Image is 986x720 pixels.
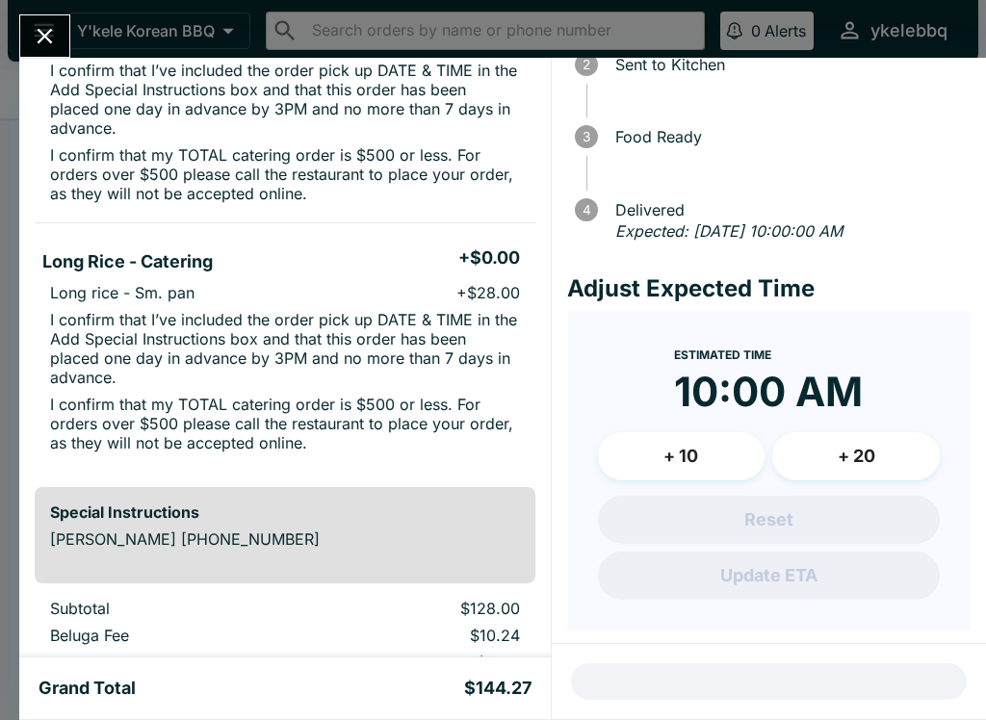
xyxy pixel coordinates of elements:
p: I confirm that I’ve included the order pick up DATE & TIME in the Add Special Instructions box an... [50,61,520,138]
time: 10:00 AM [674,367,863,417]
h5: Grand Total [39,677,136,700]
p: I confirm that I’ve included the order pick up DATE & TIME in the Add Special Instructions box an... [50,310,520,387]
p: Subtotal [50,599,290,618]
h5: $144.27 [464,677,532,700]
p: + $28.00 [456,283,520,302]
h5: Long Rice - Catering [42,250,213,273]
p: Long rice - Sm. pan [50,283,195,302]
table: orders table [35,599,535,707]
p: [PERSON_NAME] [PHONE_NUMBER] [50,529,520,549]
text: 4 [582,202,590,218]
p: I confirm that my TOTAL catering order is $500 or less. For orders over $500 please call the rest... [50,395,520,452]
text: 3 [583,129,590,144]
p: $128.00 [321,599,519,618]
p: Beluga Fee [50,626,290,645]
span: Estimated Time [674,347,771,362]
p: $0.00 [321,653,519,672]
button: Close [20,15,69,57]
text: 2 [583,57,590,72]
h6: Special Instructions [50,502,520,522]
h4: Adjust Expected Time [567,274,971,303]
span: Delivered [606,201,971,219]
p: Restaurant Fee [50,653,290,672]
p: I confirm that my TOTAL catering order is $500 or less. For orders over $500 please call the rest... [50,145,520,203]
p: $10.24 [321,626,519,645]
span: Sent to Kitchen [606,56,971,73]
span: Food Ready [606,128,971,145]
em: Expected: [DATE] 10:00:00 AM [615,221,843,241]
h5: + $0.00 [458,246,520,270]
button: + 20 [772,432,940,480]
button: + 10 [598,432,765,480]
